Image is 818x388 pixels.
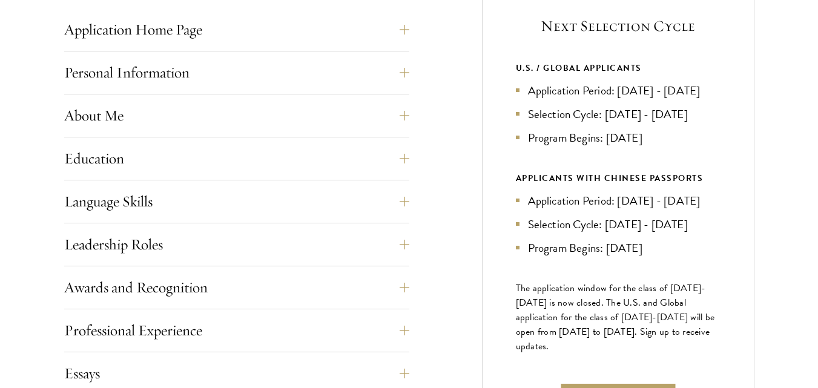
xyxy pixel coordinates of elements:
[516,192,721,209] li: Application Period: [DATE] - [DATE]
[64,101,409,130] button: About Me
[516,171,721,186] div: APPLICANTS WITH CHINESE PASSPORTS
[516,105,721,123] li: Selection Cycle: [DATE] - [DATE]
[516,129,721,146] li: Program Begins: [DATE]
[64,187,409,216] button: Language Skills
[64,15,409,44] button: Application Home Page
[64,316,409,345] button: Professional Experience
[516,215,721,233] li: Selection Cycle: [DATE] - [DATE]
[516,281,715,353] span: The application window for the class of [DATE]-[DATE] is now closed. The U.S. and Global applicat...
[516,82,721,99] li: Application Period: [DATE] - [DATE]
[64,359,409,388] button: Essays
[64,58,409,87] button: Personal Information
[516,61,721,76] div: U.S. / GLOBAL APPLICANTS
[516,16,721,36] h5: Next Selection Cycle
[516,239,721,257] li: Program Begins: [DATE]
[64,230,409,259] button: Leadership Roles
[64,273,409,302] button: Awards and Recognition
[64,144,409,173] button: Education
